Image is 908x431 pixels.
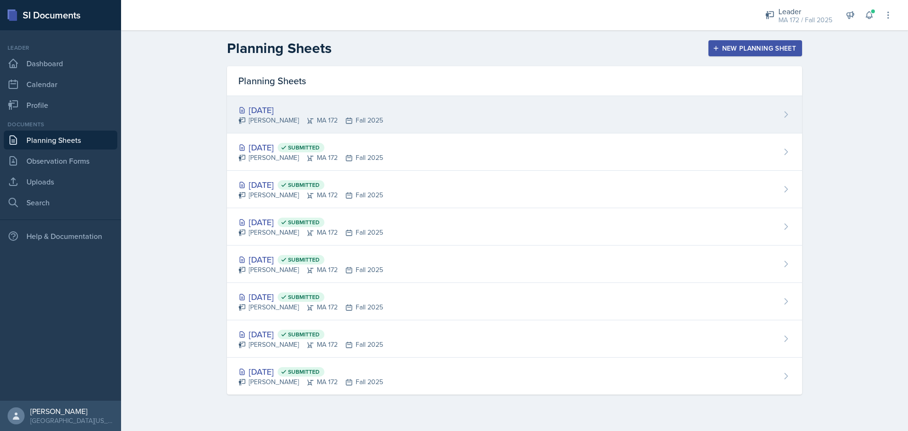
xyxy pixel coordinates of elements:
[4,131,117,150] a: Planning Sheets
[238,340,383,350] div: [PERSON_NAME] MA 172 Fall 2025
[778,15,832,25] div: MA 172 / Fall 2025
[4,172,117,191] a: Uploads
[30,416,113,425] div: [GEOGRAPHIC_DATA][US_STATE] in [GEOGRAPHIC_DATA]
[288,256,320,264] span: Submitted
[715,44,796,52] div: New Planning Sheet
[238,216,383,229] div: [DATE]
[227,66,802,96] div: Planning Sheets
[238,328,383,341] div: [DATE]
[4,54,117,73] a: Dashboard
[227,171,802,208] a: [DATE] Submitted [PERSON_NAME]MA 172Fall 2025
[4,193,117,212] a: Search
[288,144,320,151] span: Submitted
[288,331,320,338] span: Submitted
[238,104,383,116] div: [DATE]
[227,96,802,133] a: [DATE] [PERSON_NAME]MA 172Fall 2025
[227,208,802,246] a: [DATE] Submitted [PERSON_NAME]MA 172Fall 2025
[238,141,383,154] div: [DATE]
[30,406,113,416] div: [PERSON_NAME]
[4,120,117,129] div: Documents
[238,302,383,312] div: [PERSON_NAME] MA 172 Fall 2025
[288,368,320,376] span: Submitted
[238,178,383,191] div: [DATE]
[227,40,332,57] h2: Planning Sheets
[288,219,320,226] span: Submitted
[227,246,802,283] a: [DATE] Submitted [PERSON_NAME]MA 172Fall 2025
[238,115,383,125] div: [PERSON_NAME] MA 172 Fall 2025
[238,253,383,266] div: [DATE]
[288,293,320,301] span: Submitted
[238,228,383,237] div: [PERSON_NAME] MA 172 Fall 2025
[4,96,117,114] a: Profile
[4,151,117,170] a: Observation Forms
[708,40,802,56] button: New Planning Sheet
[288,181,320,189] span: Submitted
[227,358,802,395] a: [DATE] Submitted [PERSON_NAME]MA 172Fall 2025
[238,290,383,303] div: [DATE]
[4,75,117,94] a: Calendar
[238,153,383,163] div: [PERSON_NAME] MA 172 Fall 2025
[227,283,802,320] a: [DATE] Submitted [PERSON_NAME]MA 172Fall 2025
[4,44,117,52] div: Leader
[4,227,117,246] div: Help & Documentation
[238,365,383,378] div: [DATE]
[238,265,383,275] div: [PERSON_NAME] MA 172 Fall 2025
[238,190,383,200] div: [PERSON_NAME] MA 172 Fall 2025
[227,133,802,171] a: [DATE] Submitted [PERSON_NAME]MA 172Fall 2025
[238,377,383,387] div: [PERSON_NAME] MA 172 Fall 2025
[227,320,802,358] a: [DATE] Submitted [PERSON_NAME]MA 172Fall 2025
[778,6,832,17] div: Leader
